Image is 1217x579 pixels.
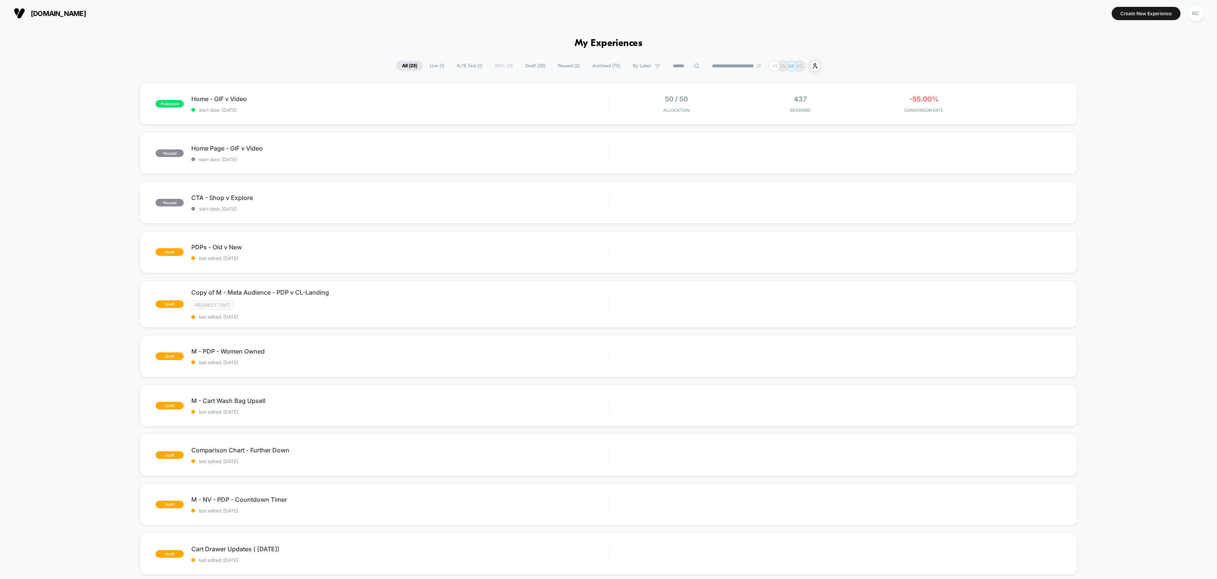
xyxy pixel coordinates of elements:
[191,194,608,201] span: CTA - Shop v Explore
[552,61,585,71] span: Paused ( 2 )
[156,352,184,360] span: draft
[191,360,608,365] span: last edited: [DATE]
[586,61,626,71] span: Archived ( 75 )
[191,397,608,405] span: M - Cart Wash Bag Upsell
[665,95,688,103] span: 50 / 50
[864,108,984,113] span: CONVERSION RATE
[14,8,25,19] img: Visually logo
[156,402,184,409] span: draft
[31,10,86,17] span: [DOMAIN_NAME]
[794,95,807,103] span: 437
[780,63,786,69] p: CL
[191,144,608,152] span: Home Page - GIF v Video
[1112,7,1180,20] button: Create New Experience
[156,248,184,256] span: draft
[156,550,184,558] span: draft
[191,508,608,514] span: last edited: [DATE]
[191,107,608,113] span: start date: [DATE]
[156,451,184,459] span: draft
[1186,6,1206,21] button: NC
[191,446,608,454] span: Comparison Chart - Further Down
[191,409,608,415] span: last edited: [DATE]
[156,149,184,157] span: paused
[156,100,184,108] span: published
[575,38,643,49] h1: My Experiences
[191,301,234,309] span: Redirect Test
[520,61,551,71] span: Draft ( 20 )
[191,206,608,212] span: start date: [DATE]
[191,314,608,320] span: last edited: [DATE]
[191,347,608,355] span: M - PDP - Women Owned
[191,95,608,103] span: Home - GIF v Video
[909,95,939,103] span: -55.00%
[191,289,608,296] span: Copy of M - Meta Audience - PDP v CL-Landing
[11,7,88,19] button: [DOMAIN_NAME]
[756,63,761,68] img: end
[156,501,184,508] span: draft
[788,63,794,69] p: AR
[796,63,803,69] p: VC
[424,61,450,71] span: Live ( 1 )
[191,255,608,261] span: last edited: [DATE]
[396,61,423,71] span: All ( 23 )
[191,243,608,251] span: PDPs - Old v New
[769,60,780,71] div: + 1
[1188,6,1203,21] div: NC
[191,557,608,563] span: last edited: [DATE]
[191,458,608,464] span: last edited: [DATE]
[156,199,184,206] span: paused
[191,545,608,553] span: Cart Drawer Updates ( [DATE])
[740,108,860,113] span: Sessions
[191,496,608,503] span: M - NV - PDP - Countdown Timer
[191,157,608,162] span: start date: [DATE]
[451,61,488,71] span: A/B Test ( 1 )
[156,300,184,308] span: draft
[663,108,690,113] span: Allocation
[633,63,651,69] span: By Label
